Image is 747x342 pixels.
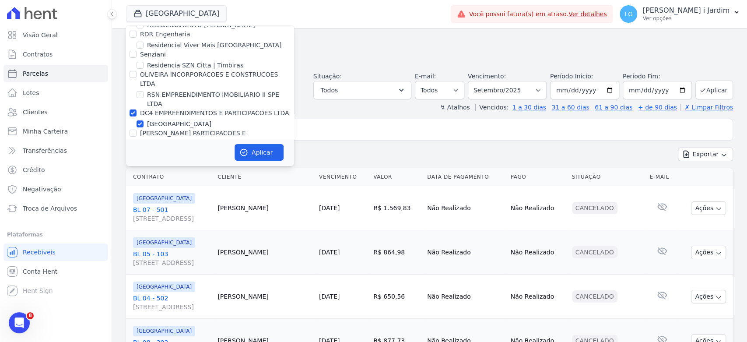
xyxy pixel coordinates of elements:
a: ✗ Limpar Filtros [680,104,733,111]
div: Plataformas [7,229,105,240]
button: Aplicar [235,144,284,161]
a: Negativação [4,180,108,198]
div: Cancelado [572,202,617,214]
span: [GEOGRAPHIC_DATA] [133,193,195,204]
a: Lotes [4,84,108,102]
td: Não Realizado [424,186,507,230]
td: Não Realizado [424,230,507,275]
label: Vencidos: [475,104,509,111]
p: Ver opções [642,15,729,22]
label: DC4 EMPREENDIMENTOS E PARTICIPACOES LTDA [140,109,289,116]
td: [PERSON_NAME] [214,230,316,275]
span: [STREET_ADDRESS] [133,303,210,311]
label: Residencia SZN Citta | Timbiras [147,61,243,70]
span: 8 [27,312,34,319]
input: Buscar por nome do lote ou do cliente [142,121,729,138]
h2: Parcelas [126,35,733,51]
span: [GEOGRAPHIC_DATA] [133,282,195,292]
label: Situação: [313,73,342,80]
button: LG [PERSON_NAME] i Jardim Ver opções [613,2,747,26]
a: Contratos [4,46,108,63]
th: Data de Pagamento [424,168,507,186]
a: BL 07 - 501[STREET_ADDRESS] [133,205,210,223]
a: + de 90 dias [638,104,677,111]
label: Residencial Viver Mais [GEOGRAPHIC_DATA] [147,41,282,50]
p: [PERSON_NAME] i Jardim [642,6,729,15]
iframe: Intercom live chat [9,312,30,333]
td: Não Realizado [424,275,507,319]
span: Contratos [23,50,53,59]
a: Visão Geral [4,26,108,44]
a: Minha Carteira [4,123,108,140]
td: Não Realizado [507,275,568,319]
a: 1 a 30 dias [512,104,546,111]
td: Não Realizado [507,230,568,275]
th: Vencimento [316,168,370,186]
label: Vencimento: [468,73,506,80]
label: E-mail: [415,73,436,80]
label: RSN EMPREENDIMENTO IMOBILIARIO II SPE LTDA [147,90,294,109]
td: Não Realizado [507,186,568,230]
a: Transferências [4,142,108,159]
span: Recebíveis [23,248,56,257]
td: [PERSON_NAME] [214,275,316,319]
a: Parcelas [4,65,108,82]
a: Troca de Arquivos [4,200,108,217]
button: Ações [691,290,726,303]
th: Pago [507,168,568,186]
span: [STREET_ADDRESS] [133,258,210,267]
button: Exportar [678,148,733,161]
a: [DATE] [319,293,340,300]
label: Período Fim: [623,72,692,81]
a: Ver detalhes [568,11,607,18]
button: Ações [691,201,726,215]
div: Cancelado [572,246,617,258]
span: Todos [321,85,338,95]
label: [GEOGRAPHIC_DATA] [147,120,211,129]
button: [GEOGRAPHIC_DATA] [126,5,227,22]
label: OLIVEIRA INCORPORACOES E CONSTRUCOES LTDA [140,71,278,87]
span: Transferências [23,146,67,155]
a: [DATE] [319,249,340,256]
td: R$ 864,98 [370,230,424,275]
a: 61 a 90 dias [595,104,632,111]
td: R$ 650,56 [370,275,424,319]
a: Recebíveis [4,243,108,261]
td: [PERSON_NAME] [214,186,316,230]
th: Situação [568,168,646,186]
span: Crédito [23,166,45,174]
span: Parcelas [23,69,48,78]
label: [PERSON_NAME] PARTICIPACOES E EMPREENDIMENTOS IMOBILIARIOS S/A [140,130,258,146]
span: Visão Geral [23,31,58,39]
span: Conta Hent [23,267,57,276]
span: Troca de Arquivos [23,204,77,213]
span: Minha Carteira [23,127,68,136]
span: [GEOGRAPHIC_DATA] [133,326,195,336]
button: Ações [691,246,726,259]
span: [STREET_ADDRESS] [133,214,210,223]
span: Lotes [23,88,39,97]
span: Clientes [23,108,47,116]
a: Clientes [4,103,108,121]
span: Negativação [23,185,61,194]
div: Cancelado [572,290,617,303]
a: Crédito [4,161,108,179]
span: [GEOGRAPHIC_DATA] [133,237,195,248]
label: RDR Engenharia [140,31,190,38]
th: Contrato [126,168,214,186]
th: Cliente [214,168,316,186]
label: Período Inicío: [550,73,593,80]
a: [DATE] [319,204,340,212]
a: Conta Hent [4,263,108,280]
span: Você possui fatura(s) em atraso. [469,10,607,19]
th: Valor [370,168,424,186]
a: BL 04 - 502[STREET_ADDRESS] [133,294,210,311]
span: LG [624,11,633,17]
a: 31 a 60 dias [551,104,589,111]
button: Aplicar [695,81,733,99]
a: BL 05 - 103[STREET_ADDRESS] [133,250,210,267]
label: Senziani [140,51,166,58]
label: ↯ Atalhos [440,104,470,111]
th: E-mail [646,168,678,186]
button: Todos [313,81,411,99]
